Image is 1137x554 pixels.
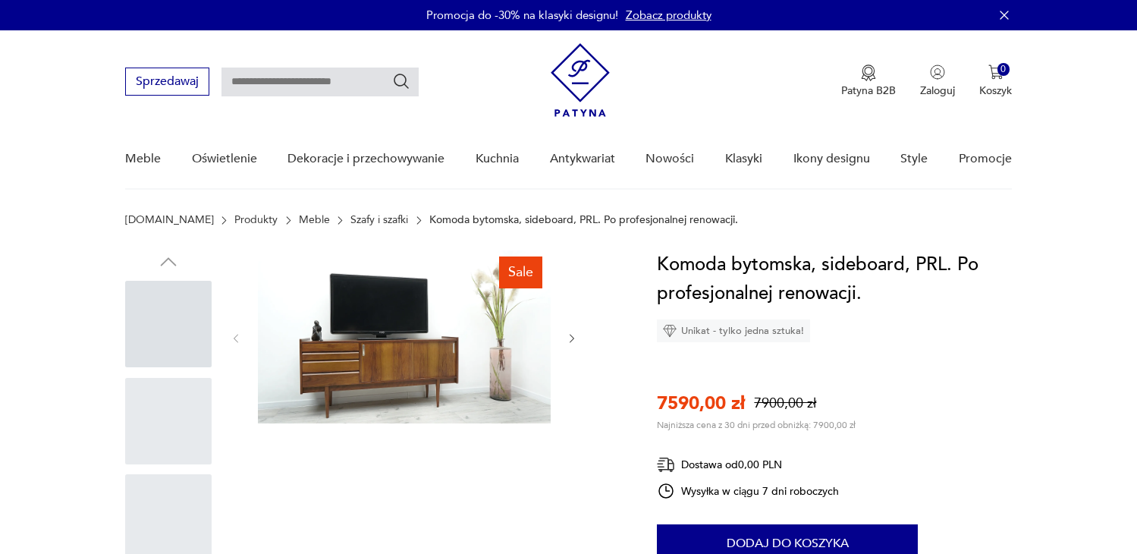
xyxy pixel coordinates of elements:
a: Nowości [645,130,694,188]
button: Patyna B2B [841,65,896,98]
a: Ikona medaluPatyna B2B [841,65,896,98]
a: Zobacz produkty [626,8,711,23]
a: Meble [299,214,330,226]
a: Klasyki [725,130,762,188]
a: Promocje [959,130,1012,188]
a: Produkty [234,214,278,226]
p: Zaloguj [920,83,955,98]
img: Zdjęcie produktu Komoda bytomska, sideboard, PRL. Po profesjonalnej renowacji. [258,250,551,423]
button: Zaloguj [920,65,955,98]
a: Szafy i szafki [350,214,408,226]
a: Ikony designu [793,130,870,188]
button: 0Koszyk [979,65,1012,98]
div: Sale [499,257,542,288]
a: Sprzedawaj [125,77,209,88]
p: Promocja do -30% na klasyki designu! [426,8,618,23]
button: Szukaj [392,72,410,90]
p: Patyna B2B [841,83,896,98]
p: Koszyk [979,83,1012,98]
a: Style [900,130,928,188]
img: Ikonka użytkownika [930,65,945,80]
a: [DOMAIN_NAME] [125,214,214,226]
div: 0 [997,63,1010,76]
p: 7900,00 zł [754,394,816,413]
p: Komoda bytomska, sideboard, PRL. Po profesjonalnej renowacji. [429,214,738,226]
a: Meble [125,130,161,188]
img: Ikona diamentu [663,324,677,338]
img: Ikona dostawy [657,455,675,474]
img: Ikona medalu [861,65,876,81]
a: Dekoracje i przechowywanie [287,130,444,188]
a: Oświetlenie [192,130,257,188]
button: Sprzedawaj [125,68,209,96]
div: Dostawa od 0,00 PLN [657,455,839,474]
div: Unikat - tylko jedna sztuka! [657,319,810,342]
img: Patyna - sklep z meblami i dekoracjami vintage [551,43,610,117]
p: 7590,00 zł [657,391,745,416]
img: Ikona koszyka [988,65,1004,80]
a: Kuchnia [476,130,519,188]
div: Wysyłka w ciągu 7 dni roboczych [657,482,839,500]
h1: Komoda bytomska, sideboard, PRL. Po profesjonalnej renowacji. [657,250,1012,308]
a: Antykwariat [550,130,615,188]
p: Najniższa cena z 30 dni przed obniżką: 7900,00 zł [657,419,856,431]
